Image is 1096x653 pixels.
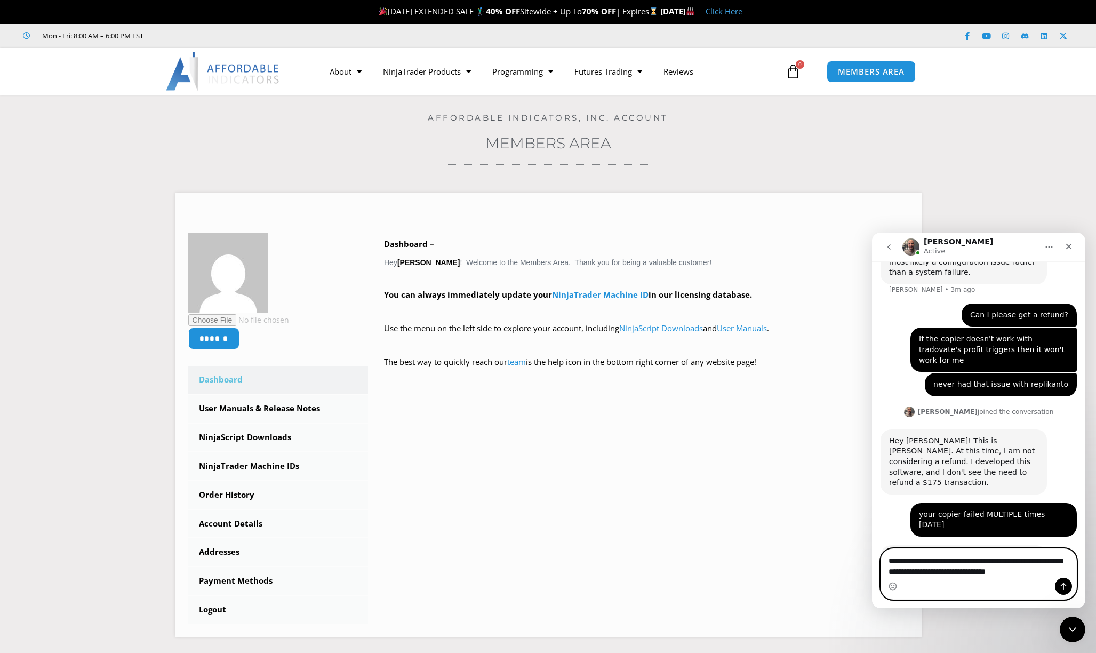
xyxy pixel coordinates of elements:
[379,7,387,15] img: 🎉
[397,258,460,267] strong: [PERSON_NAME]
[372,59,482,84] a: NinjaTrader Products
[319,59,783,84] nav: Menu
[188,510,369,538] a: Account Details
[319,59,372,84] a: About
[717,323,767,333] a: User Manuals
[166,52,281,91] img: LogoAI | Affordable Indicators – NinjaTrader
[188,452,369,480] a: NinjaTrader Machine IDs
[384,355,908,385] p: The best way to quickly reach our is the help icon in the bottom right corner of any website page!
[384,238,434,249] b: Dashboard –
[377,6,660,17] span: [DATE] EXTENDED SALE 🏌️‍♂️ Sitewide + Up To | Expires
[188,366,369,624] nav: Account pages
[188,395,369,423] a: User Manuals & Release Notes
[188,424,369,451] a: NinjaScript Downloads
[838,68,905,76] span: MEMBERS AREA
[482,59,564,84] a: Programming
[660,6,695,17] strong: [DATE]
[619,323,703,333] a: NinjaScript Downloads
[564,59,653,84] a: Futures Trading
[552,289,649,300] a: NinjaTrader Machine ID
[653,59,704,84] a: Reviews
[582,6,616,17] strong: 70% OFF
[686,7,694,15] img: 🏭
[485,134,611,152] a: Members Area
[706,6,742,17] a: Click Here
[188,481,369,509] a: Order History
[158,30,318,41] iframe: Customer reviews powered by Trustpilot
[827,61,916,83] a: MEMBERS AREA
[188,233,268,313] img: 28757e7d99563ccc0862c2acc7417e72978a01a5f84f690ec25506e003fa4cdf
[486,6,520,17] strong: 40% OFF
[384,237,908,385] div: Hey ! Welcome to the Members Area. Thank you for being a valuable customer!
[650,7,658,15] img: ⌛
[39,29,143,42] span: Mon - Fri: 8:00 AM – 6:00 PM EST
[188,596,369,624] a: Logout
[384,289,752,300] strong: You can always immediately update your in our licensing database.
[1060,617,1085,642] iframe: Intercom live chat
[507,356,526,367] a: team
[384,321,908,351] p: Use the menu on the left side to explore your account, including and .
[188,567,369,595] a: Payment Methods
[188,366,369,394] a: Dashboard
[188,538,369,566] a: Addresses
[428,113,668,123] a: Affordable Indicators, Inc. Account
[770,56,817,87] a: 0
[872,233,1085,608] iframe: Intercom live chat
[796,60,804,69] span: 0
